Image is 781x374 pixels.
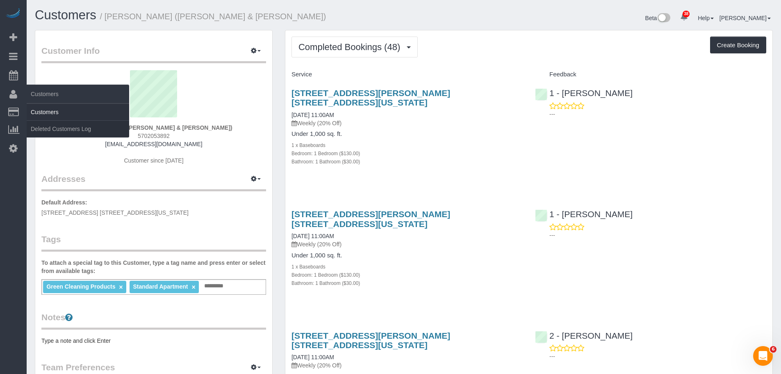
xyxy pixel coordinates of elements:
[683,11,690,17] span: 38
[291,264,326,270] small: 1 x Baseboards
[27,104,129,120] a: Customers
[291,151,360,156] small: Bedroom: 1 Bedroom ($130.00)
[770,346,776,353] span: 6
[105,141,202,147] a: [EMAIL_ADDRESS][DOMAIN_NAME]
[291,37,418,57] button: Completed Bookings (48)
[124,157,183,164] span: Customer since [DATE]
[41,45,266,63] legend: Customer Info
[46,283,115,290] span: Green Cleaning Products
[535,331,633,340] a: 2 - [PERSON_NAME]
[535,209,633,219] a: 1 - [PERSON_NAME]
[75,124,232,131] strong: [PERSON_NAME] ([PERSON_NAME] & [PERSON_NAME])
[535,88,633,98] a: 1 - [PERSON_NAME]
[291,71,523,78] h4: Service
[291,252,523,259] h4: Under 1,000 sq. ft.
[645,15,671,21] a: Beta
[535,71,766,78] h4: Feedback
[119,284,123,291] a: ×
[710,37,766,54] button: Create Booking
[291,159,360,165] small: Bathroom: 1 Bathroom ($30.00)
[5,8,21,20] img: Automaid Logo
[27,121,129,137] a: Deleted Customers Log
[133,283,188,290] span: Standard Apartment
[27,85,129,103] span: Customers
[291,361,523,369] p: Weekly (20% Off)
[657,13,670,24] img: New interface
[100,12,326,21] small: / [PERSON_NAME] ([PERSON_NAME] & [PERSON_NAME])
[676,8,692,26] a: 38
[41,337,266,345] pre: Type a note and click Enter
[27,103,129,138] ul: Customers
[291,280,360,286] small: Bathroom: 1 Bathroom ($30.00)
[753,346,773,366] iframe: Intercom live chat
[549,352,766,360] p: ---
[291,112,334,118] a: [DATE] 11:00AM
[291,354,334,360] a: [DATE] 11:00AM
[291,119,523,127] p: Weekly (20% Off)
[35,8,96,22] a: Customers
[291,88,450,107] a: [STREET_ADDRESS][PERSON_NAME] [STREET_ADDRESS][US_STATE]
[549,231,766,239] p: ---
[41,209,189,216] span: [STREET_ADDRESS] [STREET_ADDRESS][US_STATE]
[720,15,771,21] a: [PERSON_NAME]
[291,209,450,228] a: [STREET_ADDRESS][PERSON_NAME] [STREET_ADDRESS][US_STATE]
[291,272,360,278] small: Bedroom: 1 Bedroom ($130.00)
[698,15,714,21] a: Help
[41,311,266,330] legend: Notes
[298,42,404,52] span: Completed Bookings (48)
[291,131,523,138] h4: Under 1,000 sq. ft.
[191,284,195,291] a: ×
[549,110,766,118] p: ---
[291,331,450,350] a: [STREET_ADDRESS][PERSON_NAME] [STREET_ADDRESS][US_STATE]
[291,240,523,248] p: Weekly (20% Off)
[41,233,266,252] legend: Tags
[41,259,266,275] label: To attach a special tag to this Customer, type a tag name and press enter or select from availabl...
[291,233,334,239] a: [DATE] 11:00AM
[41,198,87,207] label: Default Address:
[291,142,326,148] small: 1 x Baseboards
[138,133,170,139] hm-ph: 5702053892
